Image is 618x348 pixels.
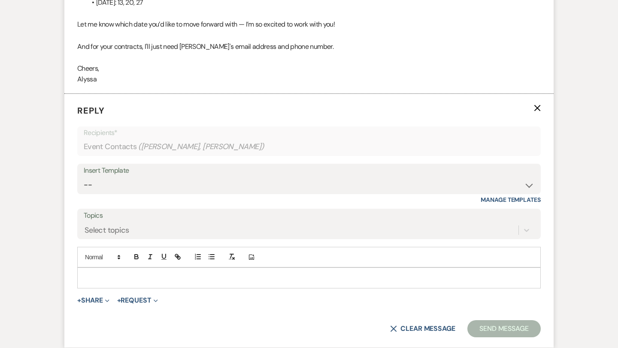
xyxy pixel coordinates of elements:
[84,165,534,177] div: Insert Template
[77,74,541,85] p: Alyssa
[138,141,264,153] span: ( [PERSON_NAME], [PERSON_NAME] )
[77,41,541,52] p: And for your contracts, I'll just need [PERSON_NAME]'s email address and phone number.
[77,297,109,304] button: Share
[77,19,541,30] p: Let me know which date you’d like to move forward with — I’m so excited to work with you!
[85,225,129,236] div: Select topics
[84,127,534,138] p: Recipients*
[84,138,534,155] div: Event Contacts
[117,297,121,304] span: +
[390,325,455,332] button: Clear message
[77,105,105,116] span: Reply
[481,196,541,204] a: Manage Templates
[77,63,541,74] p: Cheers,
[117,297,158,304] button: Request
[84,210,534,222] label: Topics
[467,320,541,337] button: Send Message
[77,297,81,304] span: +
